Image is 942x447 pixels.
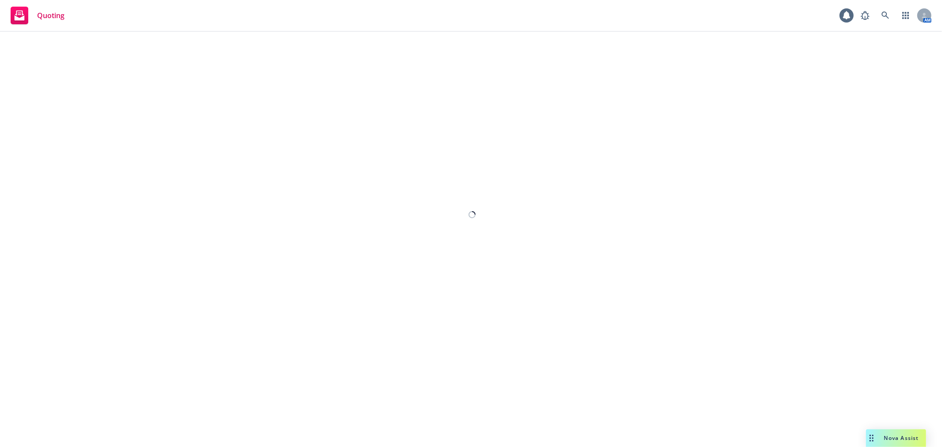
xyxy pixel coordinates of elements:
a: Switch app [897,7,915,24]
button: Nova Assist [866,429,926,447]
a: Quoting [7,3,68,28]
a: Report a Bug [856,7,874,24]
span: Nova Assist [884,434,919,442]
div: Drag to move [866,429,877,447]
a: Search [877,7,894,24]
span: Quoting [37,12,64,19]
